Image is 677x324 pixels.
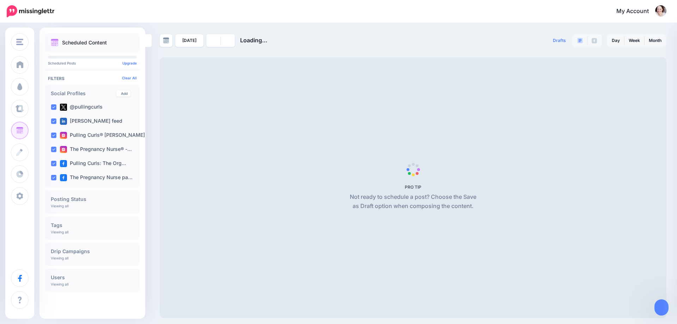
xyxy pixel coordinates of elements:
[60,160,67,167] img: facebook-square.png
[163,37,169,44] img: calendar-grey-darker.png
[240,37,267,44] span: Loading...
[51,223,134,228] h4: Tags
[60,118,122,125] label: [PERSON_NAME] feed
[60,174,133,181] label: The Pregnancy Nurse pa…
[51,282,68,286] p: Viewing all
[51,91,116,96] h4: Social Profiles
[122,61,137,65] a: Upgrade
[51,249,134,254] h4: Drip Campaigns
[51,39,59,47] img: calendar.png
[122,76,137,80] a: Clear All
[347,184,479,190] h5: PRO TIP
[60,104,103,111] label: @pullingcurls
[608,35,624,46] a: Day
[51,197,134,202] h4: Posting Status
[60,146,132,153] label: The Pregnancy Nurse® -…
[645,35,666,46] a: Month
[7,5,54,17] img: Missinglettr
[347,192,479,211] p: Not ready to schedule a post? Choose the Save as Draft option when composing the content.
[60,160,126,167] label: Pulling Curls: The Org…
[116,90,130,97] a: Add
[51,230,68,234] p: Viewing all
[60,174,67,181] img: facebook-square.png
[577,38,583,43] img: paragraph-boxed.png
[48,76,137,81] h4: Filters
[51,204,68,208] p: Viewing all
[609,3,666,20] a: My Account
[624,35,644,46] a: Week
[51,256,68,260] p: Viewing all
[60,146,67,153] img: instagram-square.png
[16,39,23,45] img: menu.png
[553,38,566,43] span: Drafts
[60,118,67,125] img: linkedin-square.png
[51,275,134,280] h4: Users
[592,38,597,43] img: facebook-grey-square.png
[549,34,570,47] a: Drafts
[62,40,107,45] p: Scheduled Content
[60,132,67,139] img: instagram-square.png
[48,61,137,65] p: Scheduled Posts
[60,132,151,139] label: Pulling Curls® [PERSON_NAME] …
[60,104,67,111] img: twitter-square.png
[175,34,203,47] a: [DATE]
